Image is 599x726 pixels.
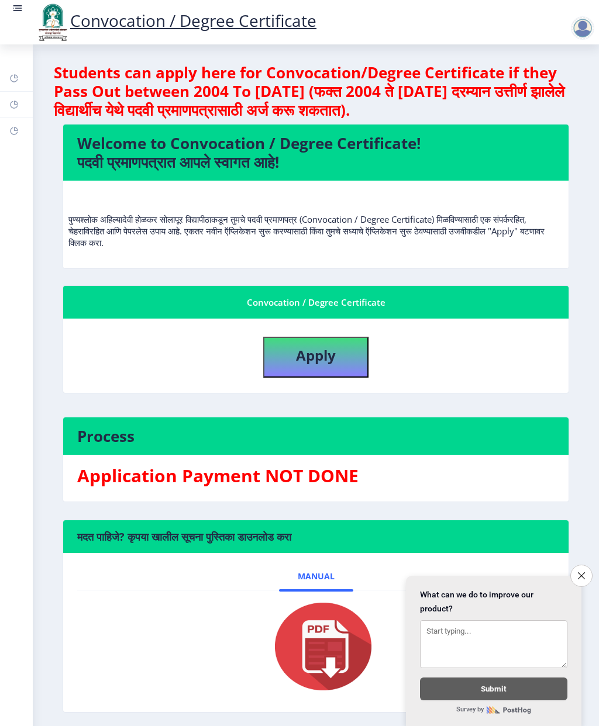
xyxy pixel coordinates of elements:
a: Convocation / Degree Certificate [35,9,316,32]
a: Manual [279,562,353,590]
h6: मदत पाहिजे? कृपया खालील सूचना पुस्तिका डाउनलोड करा [77,530,555,544]
img: logo [35,2,70,42]
h3: Application Payment NOT DONE [77,464,555,488]
b: Apply [296,345,336,365]
h4: Welcome to Convocation / Degree Certificate! पदवी प्रमाणपत्रात आपले स्वागत आहे! [77,134,555,171]
p: पुण्यश्लोक अहिल्यादेवी होळकर सोलापूर विद्यापीठाकडून तुमचे पदवी प्रमाणपत्र (Convocation / Degree C... [68,190,563,248]
button: Apply [263,337,369,378]
div: Convocation / Degree Certificate [77,295,555,309]
span: Manual [298,572,335,581]
h4: Process [77,427,555,445]
img: pdf.png [257,600,374,693]
h4: Students can apply here for Convocation/Degree Certificate if they Pass Out between 2004 To [DATE... [54,63,578,119]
